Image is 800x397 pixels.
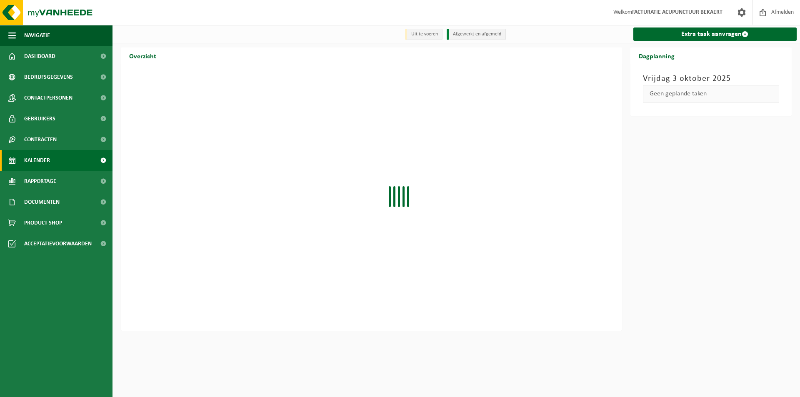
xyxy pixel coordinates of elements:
[24,46,55,67] span: Dashboard
[633,27,797,41] a: Extra taak aanvragen
[405,29,442,40] li: Uit te voeren
[24,129,57,150] span: Contracten
[643,85,780,102] div: Geen geplande taken
[643,72,780,85] h3: Vrijdag 3 oktober 2025
[24,108,55,129] span: Gebruikers
[24,150,50,171] span: Kalender
[24,171,56,192] span: Rapportage
[121,47,165,64] h2: Overzicht
[632,9,722,15] strong: FACTURATIE ACUPUNCTUUR BEKAERT
[24,67,73,87] span: Bedrijfsgegevens
[24,25,50,46] span: Navigatie
[24,192,60,212] span: Documenten
[24,212,62,233] span: Product Shop
[447,29,506,40] li: Afgewerkt en afgemeld
[630,47,683,64] h2: Dagplanning
[24,233,92,254] span: Acceptatievoorwaarden
[24,87,72,108] span: Contactpersonen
